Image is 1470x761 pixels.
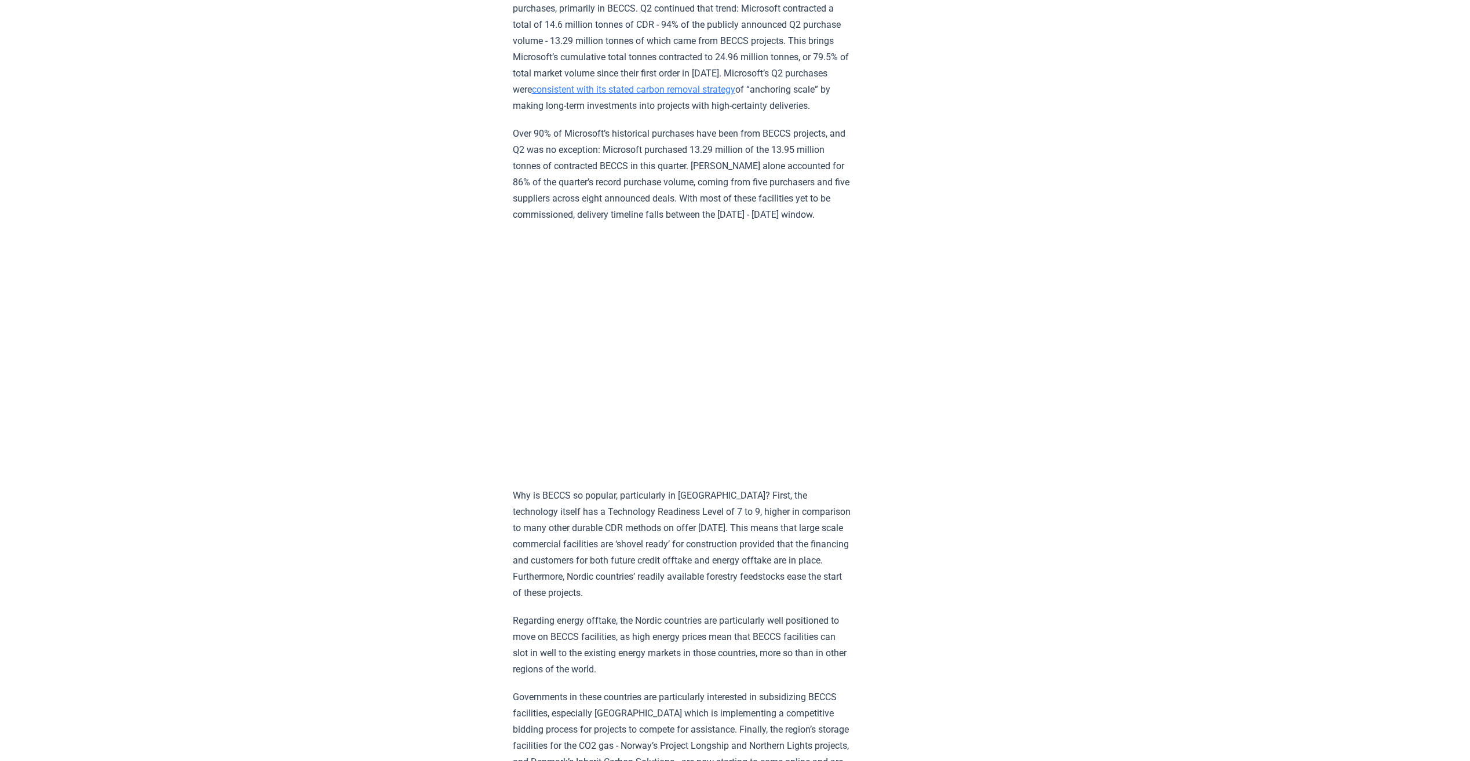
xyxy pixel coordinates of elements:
[513,235,852,476] iframe: Interactive line chart
[513,613,852,678] p: Regarding energy offtake, the Nordic countries are particularly well positioned to move on BECCS ...
[532,84,735,95] a: consistent with its stated carbon removal strategy
[513,126,852,223] p: Over 90% of Microsoft’s historical purchases have been from BECCS projects, and Q2 was no excepti...
[513,488,852,601] p: Why is BECCS so popular, particularly in [GEOGRAPHIC_DATA]? First, the technology itself has a Te...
